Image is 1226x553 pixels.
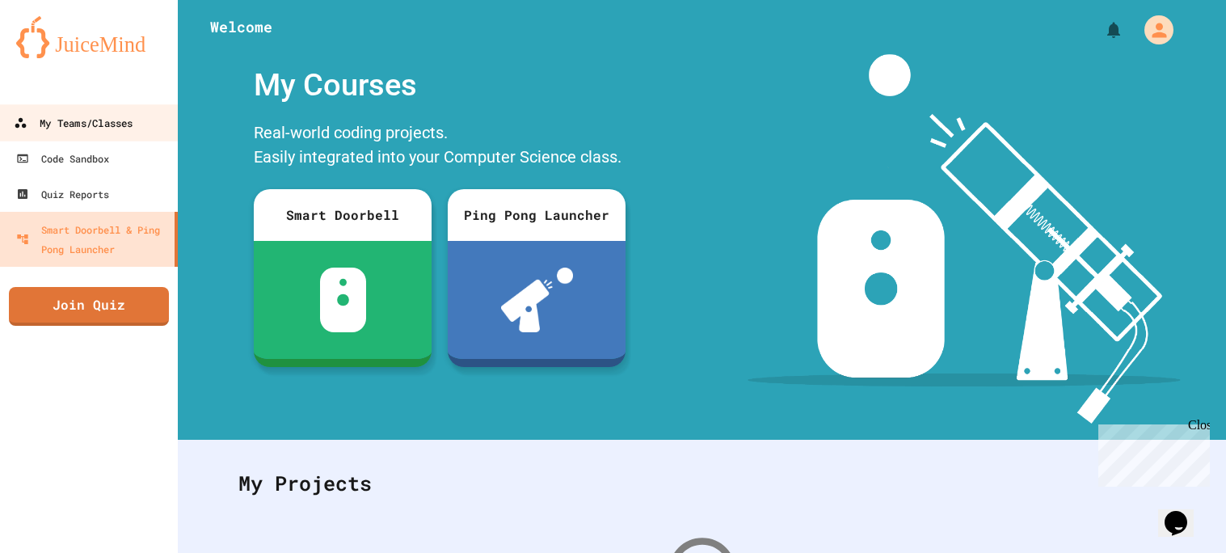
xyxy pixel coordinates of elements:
[222,452,1182,515] div: My Projects
[1074,16,1127,44] div: My Notifications
[16,16,162,58] img: logo-orange.svg
[448,189,626,241] div: Ping Pong Launcher
[246,116,634,177] div: Real-world coding projects. Easily integrated into your Computer Science class.
[320,268,366,332] img: sdb-white.svg
[246,54,634,116] div: My Courses
[16,220,168,259] div: Smart Doorbell & Ping Pong Launcher
[14,113,133,133] div: My Teams/Classes
[1158,488,1210,537] iframe: chat widget
[16,149,109,168] div: Code Sandbox
[1127,11,1178,49] div: My Account
[748,54,1181,424] img: banner-image-my-projects.png
[501,268,573,332] img: ppl-with-ball.png
[9,287,169,326] a: Join Quiz
[6,6,112,103] div: Chat with us now!Close
[16,184,109,204] div: Quiz Reports
[1092,418,1210,487] iframe: chat widget
[254,189,432,241] div: Smart Doorbell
